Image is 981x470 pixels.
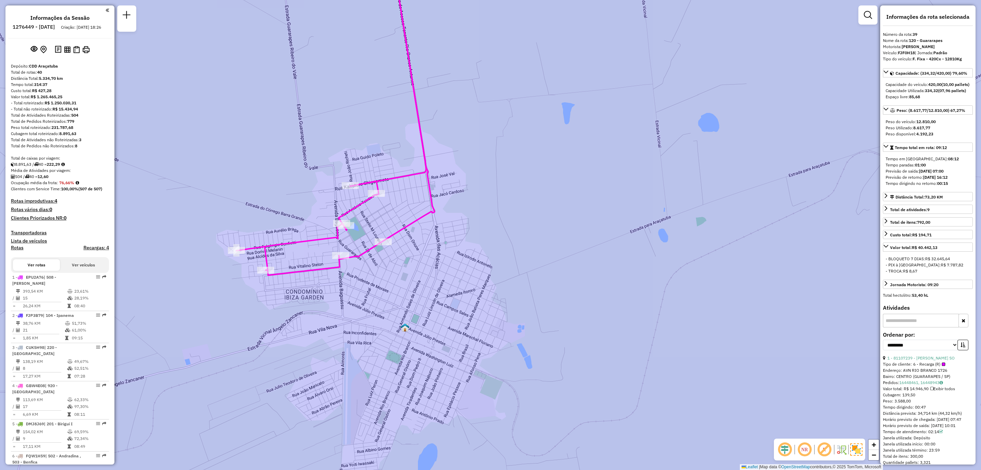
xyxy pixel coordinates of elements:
div: Peso Utilizado: [886,125,970,131]
td: = [12,411,16,418]
strong: 222,29 [47,162,60,167]
strong: 08:12 [948,156,959,161]
a: Zoom out [869,450,879,460]
span: | 920 - [GEOGRAPHIC_DATA] [12,383,58,394]
a: Distância Total:73,20 KM [883,192,973,201]
strong: 231.787,68 [51,125,73,130]
strong: (07,96 pallets) [938,88,966,93]
strong: 100,00% [61,186,78,191]
i: Distância Total [16,398,20,402]
td: 17 [22,403,67,410]
td: = [12,303,16,309]
i: Total de Atividades [16,437,20,441]
em: Rota exportada [102,454,106,458]
div: Nome da rota: [883,38,973,44]
div: Motorista: [883,44,973,50]
i: Total de Atividades [16,328,20,332]
div: Total de itens: [890,219,930,225]
div: Tempo em [GEOGRAPHIC_DATA]: [886,156,970,162]
h6: 1276449 - [DATE] [13,24,55,30]
div: Janela utilizada início: 00:00 [883,441,973,447]
div: Horário previsto de saída: [DATE] 10:01 [883,423,973,429]
div: Bairro: CENTRO (GUARARAPES / SP) [883,373,973,380]
a: Exibir filtros [861,8,875,22]
td: / [12,435,16,442]
em: Opções [96,422,100,426]
td: 6,69 KM [22,411,67,418]
span: | 502 - Andradina , 503 - Benfica [12,453,81,465]
td: 08:40 [74,303,106,309]
span: FJP3B79 [26,313,43,318]
strong: 4.192,23 [916,131,933,136]
div: Capacidade do veículo: [886,82,970,88]
em: Rota exportada [102,383,106,387]
td: 51,73% [72,320,106,327]
a: Jornada Motorista: 09:20 [883,280,973,289]
i: Tempo total em rota [67,412,71,416]
i: Total de rotas [34,162,38,166]
span: R$ 8,67 [903,268,917,274]
i: Tempo total em rota [67,374,71,378]
div: Peso: (8.617,77/12.810,00) 67,27% [883,116,973,140]
a: Leaflet [742,465,758,469]
td: = [12,443,16,450]
em: Rota exportada [102,313,106,317]
td: 26,24 KM [22,303,67,309]
td: 21 [22,327,65,334]
em: Opções [96,345,100,349]
div: Total de Pedidos não Roteirizados: [11,143,109,149]
a: 1 - 81107239 - [PERSON_NAME] SO [887,355,955,361]
td: 15 [22,295,67,302]
h4: Transportadoras [11,230,109,236]
h4: Recargas: 4 [83,245,109,251]
i: Observações [939,381,943,385]
h4: Clientes Priorizados NR: [11,215,109,221]
i: % de utilização do peso [67,398,73,402]
div: Tipo do veículo: [883,56,973,62]
span: R$ 7.787,82 [941,262,963,267]
span: 6 - [12,453,81,465]
i: Distância Total [16,359,20,364]
div: Custo total: [11,88,109,94]
div: Total de Atividades não Roteirizadas: [11,137,109,143]
td: 38,76 KM [22,320,65,327]
div: Jornada Motorista: 09:20 [890,282,938,288]
i: % de utilização da cubagem [67,405,73,409]
span: − [872,451,876,459]
div: Previsão de retorno: [886,174,970,180]
div: Tempo de atendimento: 02:14 [883,429,973,435]
a: Nova sessão e pesquisa [120,8,134,24]
strong: [PERSON_NAME] [902,44,935,49]
td: 97,30% [74,403,106,410]
h4: Lista de veículos [11,238,109,244]
div: Valor total: R$ 14.946,90 [883,386,973,392]
i: % de utilização do peso [67,289,73,293]
img: GUARARAPES [401,323,409,332]
strong: Padrão [933,50,947,55]
button: Exibir sessão original [29,44,39,55]
td: 08:11 [74,411,106,418]
strong: 792,00 [917,220,930,225]
span: | 201 - Birigui I [44,421,73,426]
i: Meta Caixas/viagem: 220,40 Diferença: 1,89 [61,162,65,166]
strong: [DATE] 16:12 [923,175,948,180]
strong: 314:37 [34,82,47,87]
h4: Informações da rota selecionada [883,14,973,20]
strong: 8.891,63 [59,131,76,136]
td: 393,54 KM [22,288,67,295]
span: DMJ8J69 [26,421,44,426]
div: Tempo dirigindo no retorno: [886,180,970,187]
button: Centralizar mapa no depósito ou ponto de apoio [39,44,48,55]
span: Ocupação média da frota: [11,180,58,185]
div: Janela utilizada: Depósito [883,435,973,441]
strong: 85,68 [909,94,920,99]
strong: R$ 1.265.465,25 [31,94,62,99]
strong: 0 [49,206,52,212]
td: 62,33% [74,396,106,403]
td: 1,85 KM [22,335,65,341]
td: / [12,295,16,302]
strong: 40 [37,70,42,75]
span: | [759,465,760,469]
i: % de utilização da cubagem [67,366,73,370]
h4: Rotas vários dias: [11,207,109,212]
